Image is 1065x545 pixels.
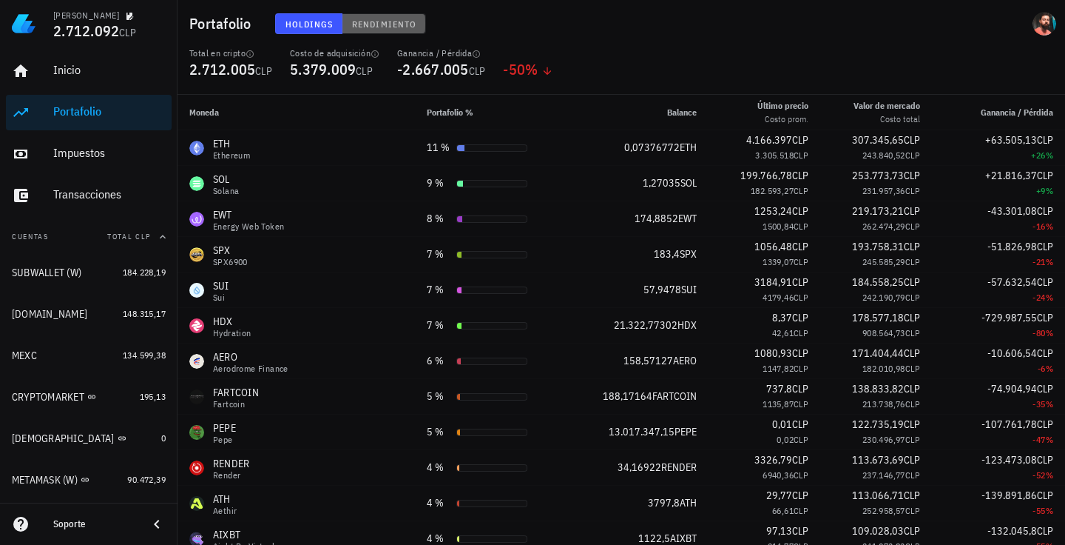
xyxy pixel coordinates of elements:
[757,99,808,113] div: Último precio
[794,150,808,161] span: CLP
[1046,292,1053,303] span: %
[987,240,1037,253] span: -51.826,98
[189,283,204,298] div: SUI-icon
[852,418,904,431] span: 122.735,19
[290,59,356,79] span: 5.379.009
[754,275,792,289] span: 3184,91
[754,204,792,218] span: 1253,24
[189,354,204,369] div: AERO-icon
[772,418,792,431] span: 0,01
[792,489,808,502] span: CLP
[427,460,450,475] div: 4 %
[904,524,920,538] span: CLP
[853,99,920,113] div: Valor de mercado
[1037,240,1053,253] span: CLP
[177,95,415,130] th: Moneda
[123,308,166,319] span: 148.315,17
[792,275,808,289] span: CLP
[905,185,920,196] span: CLP
[654,247,680,261] span: 183,4
[981,107,1053,118] span: Ganancia / Pérdida
[213,492,237,506] div: ATH
[635,212,678,225] span: 174,8852
[852,524,904,538] span: 109.028,03
[681,283,697,296] span: SUI
[1046,505,1053,516] span: %
[12,12,35,36] img: LedgiFi
[944,290,1053,305] div: -24
[862,327,905,338] span: 908.564,73
[904,311,920,324] span: CLP
[985,133,1037,147] span: +63.505,13
[905,327,920,338] span: CLP
[944,432,1053,447] div: -47
[213,350,288,364] div: AERO
[140,391,166,402] span: 195,13
[1037,453,1053,467] span: CLP
[852,240,904,253] span: 193.758,31
[427,140,450,156] div: 11 %
[763,292,794,303] span: 4179,46
[852,453,904,467] span: 113.673,69
[981,453,1037,467] span: -123.473,08
[904,169,920,182] span: CLP
[754,240,792,253] span: 1056,48
[757,113,808,126] div: Costo prom.
[469,64,486,78] span: CLP
[427,424,450,440] div: 5 %
[905,150,920,161] span: CLP
[680,496,697,509] span: ATH
[213,151,250,160] div: Ethereum
[794,363,808,374] span: CLP
[213,506,237,515] div: Aethir
[213,293,229,302] div: Sui
[755,150,794,161] span: 3.305.518
[905,363,920,374] span: CLP
[763,256,794,267] span: 1339,07
[213,187,239,195] div: Solana
[754,453,792,467] span: 3326,79
[794,434,808,445] span: CLP
[342,13,426,34] button: Rendimiento
[189,318,204,333] div: HDX-icon
[624,141,680,154] span: 0,07376772
[862,150,905,161] span: 243.840,52
[53,104,166,118] div: Portafolio
[944,184,1053,198] div: +9
[643,176,680,190] span: 1,27035
[905,256,920,267] span: CLP
[763,469,794,481] span: 6940,36
[904,418,920,431] span: CLP
[853,113,920,126] div: Costo total
[981,418,1037,431] span: -107.761,78
[213,243,248,258] div: SPX
[740,169,792,182] span: 199.766,78
[944,504,1053,518] div: -55
[766,382,792,395] span: 737,8
[766,489,792,502] span: 29,77
[1037,382,1053,395] span: CLP
[189,141,204,156] div: ETH-icon
[905,434,920,445] span: CLP
[904,489,920,502] span: CLP
[189,247,204,262] div: SPX-icon
[397,59,469,79] span: -2.667.005
[680,247,697,261] span: SPX
[667,107,697,118] span: Balance
[1046,434,1053,445] span: %
[852,489,904,502] span: 113.066,71
[680,141,697,154] span: ETH
[603,389,652,403] span: 188,17164
[987,204,1037,218] span: -43.301,08
[213,421,236,435] div: PEPE
[985,169,1037,182] span: +21.816,37
[53,146,166,160] div: Impuestos
[427,175,450,191] div: 9 %
[6,338,172,373] a: MEXC 134.599,38
[648,496,680,509] span: 3797,8
[862,363,905,374] span: 182.010,98
[981,489,1037,502] span: -139.891,86
[415,95,566,130] th: Portafolio %: Sin ordenar. Pulse para ordenar de forma ascendente.
[987,382,1037,395] span: -74.904,94
[862,221,905,232] span: 262.474,29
